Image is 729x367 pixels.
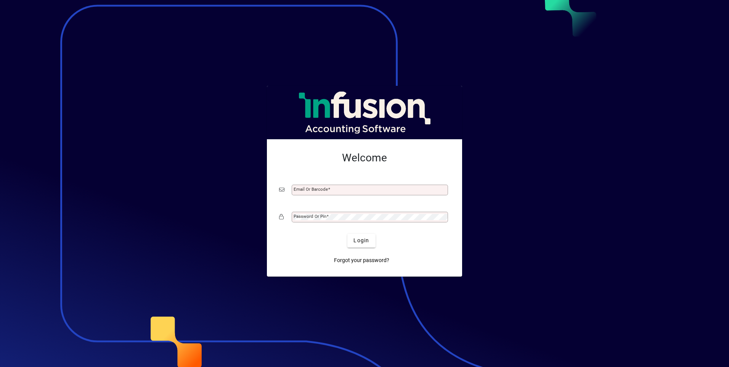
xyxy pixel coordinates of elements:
mat-label: Email or Barcode [294,187,328,192]
span: Login [353,237,369,245]
mat-label: Password or Pin [294,214,326,219]
a: Forgot your password? [331,254,392,267]
span: Forgot your password? [334,256,389,264]
button: Login [347,234,375,248]
h2: Welcome [279,151,450,164]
